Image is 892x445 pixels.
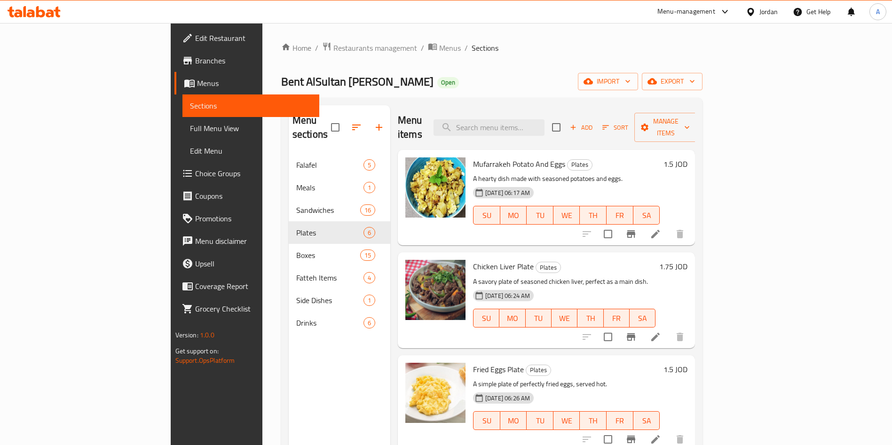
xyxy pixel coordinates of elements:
button: SA [633,411,660,430]
img: Chicken Liver Plate [405,260,466,320]
span: 16 [361,206,375,215]
span: SA [637,209,656,222]
span: Edit Menu [190,145,312,156]
span: Sort [602,122,628,133]
span: Menus [197,78,312,89]
div: Sandwiches16 [289,199,390,221]
span: SA [637,414,656,428]
a: Edit menu item [650,228,661,240]
div: items [363,159,375,171]
span: Sandwiches [296,204,360,216]
span: TH [584,414,603,428]
a: Grocery Checklist [174,297,320,320]
span: A [876,7,880,17]
button: delete [669,326,691,348]
img: Fried Eggs Plate [405,363,466,423]
div: items [360,250,375,261]
span: SU [477,414,497,428]
div: Plates [536,262,561,273]
span: SU [477,312,496,325]
button: SU [473,309,499,328]
span: Drinks [296,317,363,328]
span: Add [568,122,594,133]
a: Edit Menu [182,140,320,162]
span: Sections [190,100,312,111]
a: Edit Restaurant [174,27,320,49]
img: Mufarrakeh Potato And Eggs [405,157,466,218]
span: 4 [364,273,375,282]
span: [DATE] 06:26 AM [482,394,534,403]
a: Choice Groups [174,162,320,185]
button: SA [630,309,655,328]
li: / [421,42,424,54]
span: Side Dishes [296,295,363,306]
span: Coupons [195,190,312,202]
span: Sort items [596,120,634,135]
button: TH [580,411,607,430]
button: FR [607,411,633,430]
div: Jordan [759,7,778,17]
span: Select to update [598,224,618,244]
span: Version: [175,329,198,341]
a: Menus [174,72,320,94]
span: Plates [568,159,592,170]
button: MO [500,411,527,430]
span: MO [503,312,521,325]
span: Select all sections [325,117,345,137]
span: Grocery Checklist [195,303,312,314]
div: Boxes [296,250,360,261]
button: MO [499,309,525,328]
button: Branch-specific-item [620,326,642,348]
span: Meals [296,182,363,193]
button: FR [604,309,630,328]
span: TU [529,312,548,325]
div: Side Dishes1 [289,289,390,312]
span: Promotions [195,213,312,224]
span: FR [610,414,630,428]
span: TH [584,209,603,222]
button: WE [552,309,577,328]
span: WE [557,209,576,222]
span: Menus [439,42,461,54]
span: Add item [566,120,596,135]
span: SA [633,312,652,325]
button: export [642,73,703,90]
span: Falafel [296,159,363,171]
button: delete [669,223,691,245]
button: TH [580,206,607,225]
span: Edit Restaurant [195,32,312,44]
span: Get support on: [175,345,219,357]
span: Manage items [642,116,690,139]
span: Menu disclaimer [195,235,312,247]
button: Sort [600,120,631,135]
span: export [649,76,695,87]
span: FR [610,209,630,222]
span: Plates [526,365,551,375]
span: WE [555,312,574,325]
h6: 1.5 JOD [663,157,687,171]
div: items [363,317,375,328]
span: TU [530,414,550,428]
span: Choice Groups [195,168,312,179]
a: Menu disclaimer [174,230,320,252]
span: Fried Eggs Plate [473,362,524,376]
a: Menus [428,42,461,54]
nav: breadcrumb [281,42,703,54]
span: TU [530,209,550,222]
button: Add section [368,116,390,139]
span: WE [557,414,576,428]
span: Upsell [195,258,312,269]
div: Plates [567,159,592,171]
span: 6 [364,319,375,328]
a: Support.OpsPlatform [175,354,235,367]
a: Restaurants management [322,42,417,54]
button: SA [633,206,660,225]
button: Branch-specific-item [620,223,642,245]
a: Sections [182,94,320,117]
span: Select section [546,117,566,137]
p: A savory plate of seasoned chicken liver, perfect as a main dish. [473,276,655,288]
div: Plates [296,227,363,238]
